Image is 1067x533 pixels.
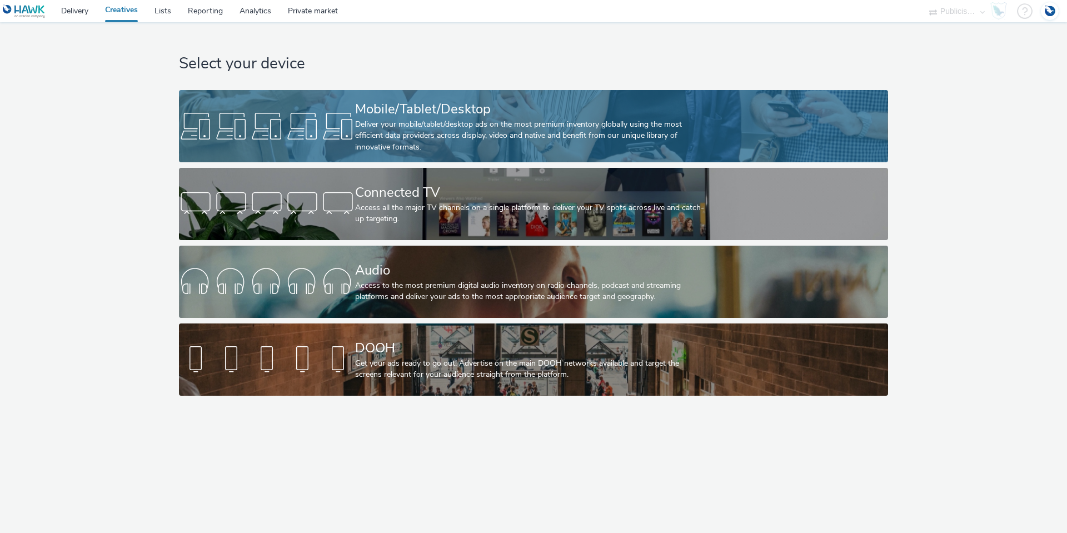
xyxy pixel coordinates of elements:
a: Connected TVAccess all the major TV channels on a single platform to deliver your TV spots across... [179,168,887,240]
div: Audio [355,261,707,280]
div: Access all the major TV channels on a single platform to deliver your TV spots across live and ca... [355,202,707,225]
img: Account DE [1041,2,1058,21]
img: Hawk Academy [990,2,1007,20]
h1: Select your device [179,53,887,74]
img: undefined Logo [3,4,46,18]
a: DOOHGet your ads ready to go out! Advertise on the main DOOH networks available and target the sc... [179,323,887,396]
div: DOOH [355,338,707,358]
div: Access to the most premium digital audio inventory on radio channels, podcast and streaming platf... [355,280,707,303]
a: Mobile/Tablet/DesktopDeliver your mobile/tablet/desktop ads on the most premium inventory globall... [179,90,887,162]
div: Connected TV [355,183,707,202]
a: Hawk Academy [990,2,1011,20]
div: Get your ads ready to go out! Advertise on the main DOOH networks available and target the screen... [355,358,707,381]
div: Deliver your mobile/tablet/desktop ads on the most premium inventory globally using the most effi... [355,119,707,153]
a: AudioAccess to the most premium digital audio inventory on radio channels, podcast and streaming ... [179,246,887,318]
div: Mobile/Tablet/Desktop [355,99,707,119]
